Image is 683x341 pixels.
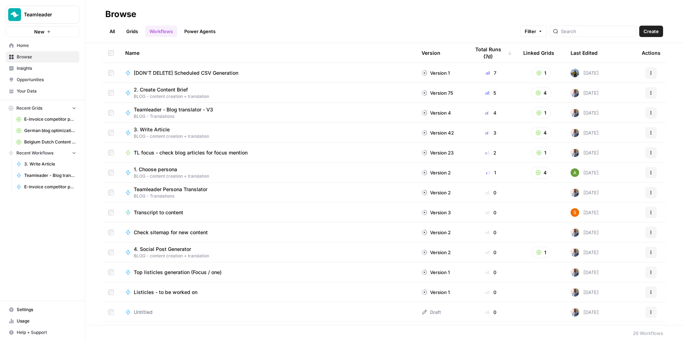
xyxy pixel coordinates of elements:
button: 1 [532,147,551,158]
span: Recent Workflows [16,150,53,156]
a: Belgium Dutch Content Creation [13,136,79,148]
span: Create [644,28,659,35]
div: [DATE] [571,208,599,217]
div: Total Runs (7d) [470,43,512,63]
span: Teamleader Persona Translator [134,186,207,193]
div: Version 2 [422,249,451,256]
button: New [6,26,79,37]
div: 0 [470,209,512,216]
a: Listicles - to be worked on [125,289,410,296]
a: Teamleader Persona TranslatorBLOG - Translations [125,186,410,199]
div: Version 1 [422,69,450,77]
a: 1. Choose personaBLOG - content creation + translation [125,166,410,179]
span: 2. Create Content Brief [134,86,203,93]
div: Version 1 [422,289,450,296]
div: Draft [422,309,441,316]
img: 542af2wjek5zirkck3dd1n2hljhm [571,248,579,257]
a: Teamleader - Blog translator - V3BLOG - Translations [125,106,410,120]
div: [DATE] [571,148,599,157]
button: 1 [532,107,551,119]
a: Check sitemap for new content [125,229,410,236]
div: [DATE] [571,128,599,137]
div: [DATE] [571,268,599,277]
img: 542af2wjek5zirkck3dd1n2hljhm [571,188,579,197]
a: TL focus - check blog articles for focus mention [125,149,410,156]
img: 542af2wjek5zirkck3dd1n2hljhm [571,268,579,277]
div: [DATE] [571,168,599,177]
div: 2 [470,149,512,156]
div: 0 [470,189,512,196]
button: 1 [532,247,551,258]
a: Settings [6,304,79,315]
button: Filter [520,26,547,37]
span: Teamleader - Blog translator - V3 [24,172,76,179]
a: Home [6,40,79,51]
span: Browse [17,54,76,60]
span: Filter [525,28,536,35]
button: Help + Support [6,327,79,338]
span: Usage [17,318,76,324]
div: Version 1 [422,269,450,276]
div: Browse [105,9,136,20]
span: Teamleader - Blog translator - V3 [134,106,213,113]
button: Create [639,26,663,37]
span: 3. Write Article [134,126,203,133]
a: Untitled [125,309,410,316]
div: [DATE] [571,248,599,257]
div: [DATE] [571,69,599,77]
button: 4 [531,87,551,99]
div: [DATE] [571,308,599,316]
div: Version 2 [422,229,451,236]
span: Opportunities [17,77,76,83]
img: y5w7aucoxux127fbokselpcfhhxb [571,208,579,217]
div: 7 [470,69,512,77]
span: Settings [17,306,76,313]
span: German blog optimization proposal [24,127,76,134]
a: All [105,26,119,37]
a: E-invoice competitor pages Grid [13,114,79,125]
a: Workflows [145,26,177,37]
img: in3glgvnhn2s7o88ssfh1l1h6f6j [571,69,579,77]
img: 542af2wjek5zirkck3dd1n2hljhm [571,308,579,316]
a: 2. Create Content BriefBLOG - content creation + translation [125,86,410,100]
div: 3 [470,129,512,136]
span: E-invoice competitor pages Grid [24,116,76,122]
a: Your Data [6,85,79,97]
button: Recent Workflows [6,148,79,158]
img: 542af2wjek5zirkck3dd1n2hljhm [571,109,579,117]
div: [DATE] [571,89,599,97]
div: Version 2 [422,189,451,196]
span: 4. Social Post Generator [134,246,203,253]
span: Listicles - to be worked on [134,289,197,296]
a: Usage [6,315,79,327]
img: 542af2wjek5zirkck3dd1n2hljhm [571,89,579,97]
div: 0 [470,229,512,236]
a: Opportunities [6,74,79,85]
a: Browse [6,51,79,63]
div: 0 [470,269,512,276]
div: 0 [470,289,512,296]
div: Version 3 [422,209,451,216]
div: Version 42 [422,129,454,136]
div: Linked Grids [523,43,554,63]
div: 4 [470,109,512,116]
a: 3. Write Article [13,158,79,170]
div: Version 4 [422,109,451,116]
div: [DATE] [571,188,599,197]
a: 4. Social Post GeneratorBLOG - content creation + translation [125,246,410,259]
div: 5 [470,89,512,96]
div: Name [125,43,410,63]
div: [DATE] [571,288,599,297]
div: 1 [470,169,512,176]
span: E-invoice competitor pages [24,184,76,190]
span: BLOG - content creation + translation [134,173,209,179]
img: nyfqhp7vrleyff9tydoqbt2td0mu [571,168,579,177]
img: 542af2wjek5zirkck3dd1n2hljhm [571,228,579,237]
span: Check sitemap for new content [134,229,208,236]
div: Version [422,43,440,63]
span: BLOG - Translations [134,193,213,199]
span: New [34,28,44,35]
button: 4 [531,167,551,178]
span: Your Data [17,88,76,94]
span: BLOG - content creation + translation [134,93,209,100]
